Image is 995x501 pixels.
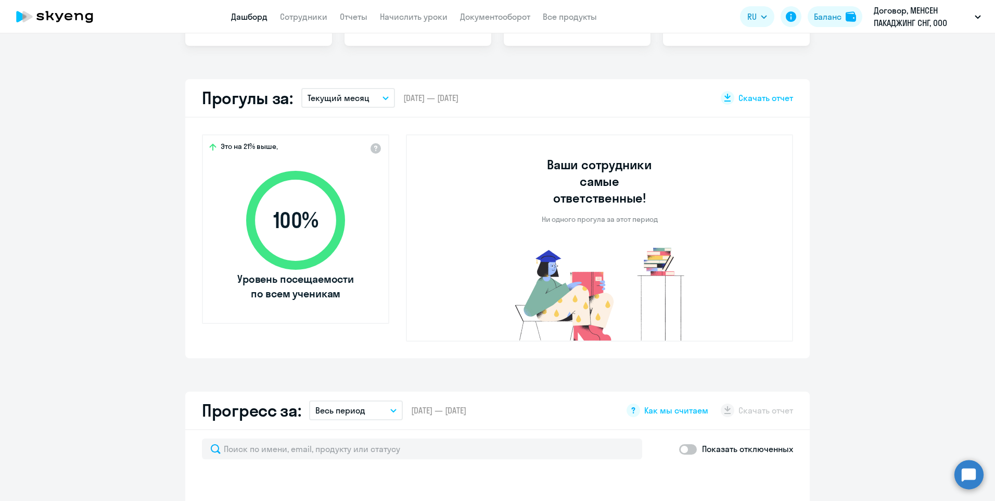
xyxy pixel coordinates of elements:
[846,11,856,22] img: balance
[411,405,466,416] span: [DATE] — [DATE]
[808,6,862,27] button: Балансbalance
[495,245,704,341] img: no-truants
[814,10,841,23] div: Баланс
[740,6,774,27] button: RU
[202,87,293,108] h2: Прогулы за:
[236,208,355,233] span: 100 %
[533,156,667,206] h3: Ваши сотрудники самые ответственные!
[340,11,367,22] a: Отчеты
[644,405,708,416] span: Как мы считаем
[308,92,369,104] p: Текущий месяц
[236,272,355,301] span: Уровень посещаемости по всем ученикам
[747,10,757,23] span: RU
[542,215,658,224] p: Ни одного прогула за этот период
[702,443,793,455] p: Показать отключенных
[301,88,395,108] button: Текущий месяц
[280,11,327,22] a: Сотрудники
[315,404,365,417] p: Весь период
[380,11,448,22] a: Начислить уроки
[543,11,597,22] a: Все продукты
[738,92,793,104] span: Скачать отчет
[202,439,642,459] input: Поиск по имени, email, продукту или статусу
[874,4,971,29] p: Договор, МЕНСЕН ПАКАДЖИНГ СНГ, ООО
[309,400,403,420] button: Весь период
[202,400,301,421] h2: Прогресс за:
[221,142,278,154] span: Это на 21% выше,
[231,11,267,22] a: Дашборд
[403,92,458,104] span: [DATE] — [DATE]
[460,11,530,22] a: Документооборот
[869,4,986,29] button: Договор, МЕНСЕН ПАКАДЖИНГ СНГ, ООО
